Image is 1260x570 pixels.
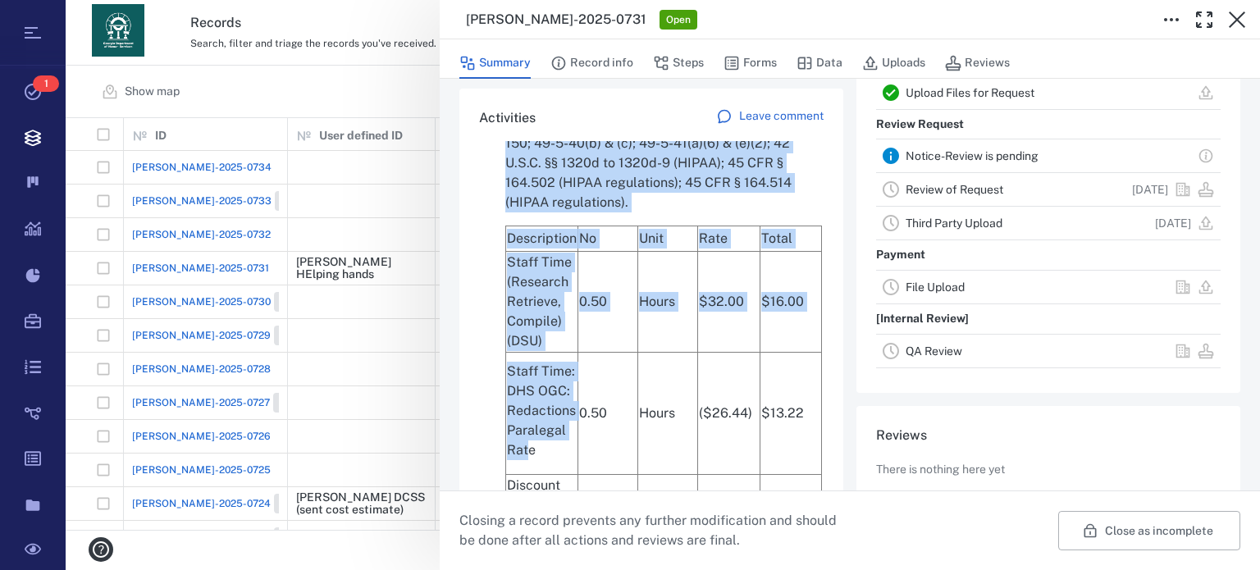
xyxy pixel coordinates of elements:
[698,352,760,474] td: ($26.44)
[578,474,638,555] td: 0.25
[578,226,638,251] td: No
[637,251,698,352] td: Hours
[637,226,698,251] td: Unit
[1155,216,1191,232] p: [DATE]
[37,11,71,26] span: Help
[876,240,925,270] p: Payment
[578,352,638,474] td: 0.50
[698,251,760,352] td: $32.00
[459,89,843,535] div: ActivitiesLeave comment An estimate of the production cost for records responsive to your request...
[459,511,850,550] p: Closing a record prevents any further modification and should be done after all actions and revie...
[1221,3,1253,36] button: Close
[724,48,777,79] button: Forms
[760,352,822,474] td: $13.22
[876,304,969,334] p: [Internal Review]
[466,10,646,30] h3: [PERSON_NAME]-2025-0731
[876,462,1005,478] p: There is nothing here yet
[1188,3,1221,36] button: Toggle Fullscreen
[506,251,578,352] td: Staff Time (Research Retrieve, Compile) (DSU)
[862,48,925,79] button: Uploads
[33,75,59,92] span: 1
[459,48,531,79] button: Summary
[506,474,578,555] td: Discount (no charge for first 15 minutes)
[698,474,760,555] td: ($32.00)
[760,226,822,251] td: Total
[760,474,822,555] td: ($8.00)
[797,48,842,79] button: Data
[945,48,1010,79] button: Reviews
[906,86,1034,99] a: Upload Files for Request
[653,48,704,79] button: Steps
[906,344,962,358] a: QA Review
[876,426,1221,445] h6: Reviews
[876,368,965,398] p: Record Delivery
[906,149,1039,162] a: Notice-Review is pending
[578,251,638,352] td: 0.50
[507,362,577,460] p: Staff Time: DHS OGC: Redactions Paralegal Rate
[739,108,824,125] p: Leave comment
[698,226,760,251] td: Rate
[637,352,698,474] td: Hours
[906,183,1003,196] a: Review of Request
[906,217,1002,230] a: Third Party Upload
[1132,182,1168,198] p: [DATE]
[856,406,1240,511] div: ReviewsThere is nothing here yet
[716,108,824,128] a: Leave comment
[1058,511,1240,550] button: Close as incomplete
[637,474,698,555] td: Hours
[506,226,578,251] td: Description
[876,110,964,139] p: Review Request
[479,108,536,128] h6: Activities
[663,13,694,27] span: Open
[760,251,822,352] td: $16.00
[550,48,633,79] button: Record info
[906,280,965,294] a: File Upload
[1155,3,1188,36] button: Toggle to Edit Boxes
